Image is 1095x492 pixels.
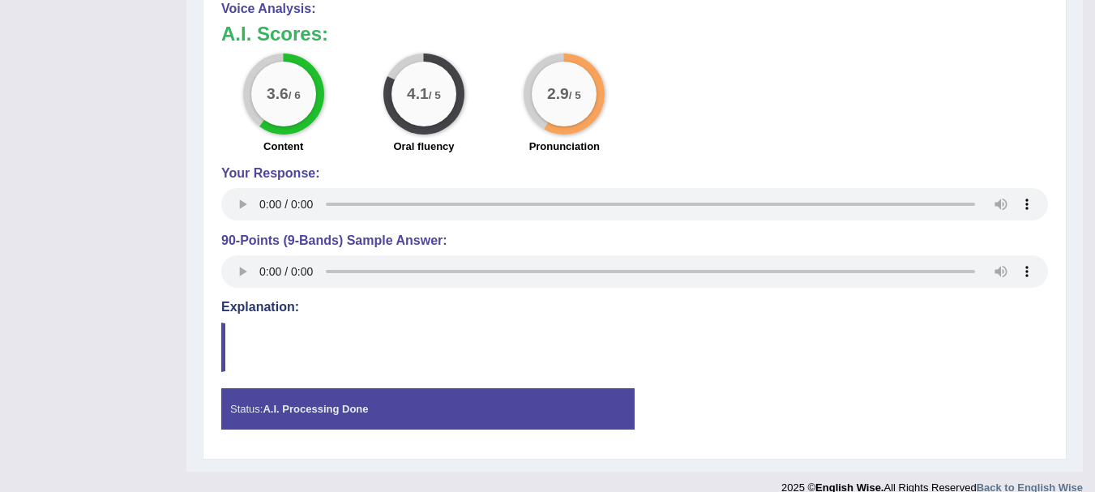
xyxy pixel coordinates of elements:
h4: Your Response: [221,166,1048,181]
label: Oral fluency [393,139,454,154]
small: / 5 [429,89,441,101]
big: 3.6 [267,84,289,102]
big: 4.1 [407,84,429,102]
label: Pronunciation [529,139,600,154]
big: 2.9 [547,84,569,102]
h4: 90-Points (9-Bands) Sample Answer: [221,233,1048,248]
small: / 5 [569,89,581,101]
label: Content [263,139,303,154]
h4: Voice Analysis: [221,2,1048,16]
h4: Explanation: [221,300,1048,314]
small: / 6 [288,89,300,101]
div: Status: [221,388,635,430]
b: A.I. Scores: [221,23,328,45]
strong: A.I. Processing Done [263,403,368,415]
